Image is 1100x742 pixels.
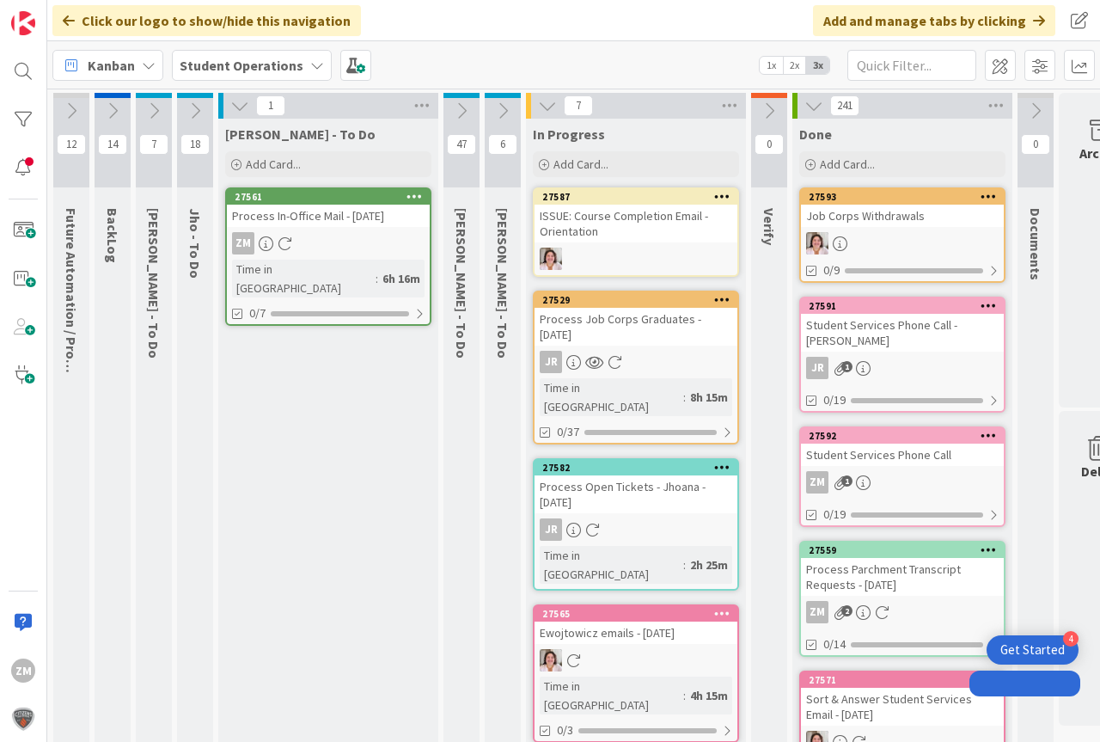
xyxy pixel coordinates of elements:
div: Process Job Corps Graduates - [DATE] [535,308,737,346]
div: ZM [806,601,828,623]
span: Eric - To Do [453,208,470,359]
span: 47 [447,134,476,155]
span: Kanban [88,55,135,76]
span: 0 [1021,134,1050,155]
span: : [376,269,378,288]
span: 3x [806,57,829,74]
div: 27582 [535,460,737,475]
div: 27571 [809,674,1004,686]
span: : [683,555,686,574]
div: Get Started [1000,641,1065,659]
div: 27582Process Open Tickets - Jhoana - [DATE] [535,460,737,513]
a: 27592Student Services Phone CallZM0/19 [799,426,1005,527]
div: 27565 [542,608,737,620]
div: 2h 25m [686,555,732,574]
span: Verify [761,208,778,245]
img: avatar [11,707,35,731]
div: 27593 [809,191,1004,203]
span: BackLog [104,208,121,263]
div: JR [535,351,737,373]
div: ZM [232,232,254,254]
div: 27529 [542,294,737,306]
div: 27593Job Corps Withdrawals [801,189,1004,227]
img: Visit kanbanzone.com [11,11,35,35]
a: 27593Job Corps WithdrawalsEW0/9 [799,187,1005,283]
span: 6 [488,134,517,155]
span: 7 [564,95,593,116]
div: 27592Student Services Phone Call [801,428,1004,466]
div: 27565Ewojtowicz emails - [DATE] [535,606,737,644]
div: JR [806,357,828,379]
div: Ewojtowicz emails - [DATE] [535,622,737,644]
div: ZM [806,471,828,494]
div: JR [540,518,562,541]
div: Add and manage tabs by clicking [813,5,1055,36]
div: 27593 [801,189,1004,205]
span: 1 [841,361,852,372]
div: Job Corps Withdrawals [801,205,1004,227]
div: 27559Process Parchment Transcript Requests - [DATE] [801,543,1004,596]
div: EW [535,649,737,671]
span: Future Automation / Process Building [63,208,80,442]
img: EW [540,248,562,270]
div: 27587ISSUE: Course Completion Email - Orientation [535,189,737,242]
div: Time in [GEOGRAPHIC_DATA] [232,260,376,297]
div: 4 [1063,631,1079,647]
span: 14 [98,134,127,155]
span: 2 [841,605,852,616]
div: 6h 16m [378,269,425,288]
img: EW [540,649,562,671]
div: ZM [801,471,1004,494]
div: 27587 [535,189,737,205]
div: 27529 [535,292,737,308]
span: Documents [1027,208,1044,280]
img: EW [806,232,828,254]
div: JR [535,518,737,541]
span: Add Card... [820,156,875,172]
span: Done [799,126,832,143]
span: 2x [783,57,806,74]
span: 1 [256,95,285,116]
span: 0/19 [823,391,846,409]
div: ZM [11,659,35,683]
a: 27582Process Open Tickets - Jhoana - [DATE]JRTime in [GEOGRAPHIC_DATA]:2h 25m [533,458,739,591]
div: 4h 15m [686,686,732,705]
div: 27571Sort & Answer Student Services Email - [DATE] [801,672,1004,726]
div: Time in [GEOGRAPHIC_DATA] [540,378,683,416]
div: 27591Student Services Phone Call - [PERSON_NAME] [801,298,1004,352]
div: 27561 [235,191,430,203]
span: : [683,686,686,705]
div: 27559 [801,543,1004,558]
span: Zaida - To Do [225,126,376,143]
div: Student Services Phone Call [801,444,1004,466]
span: 241 [830,95,859,116]
span: 0/37 [557,423,579,441]
div: 27591 [809,300,1004,312]
div: 27561Process In-Office Mail - [DATE] [227,189,430,227]
div: 27565 [535,606,737,622]
span: 0/3 [557,721,573,739]
span: 0/9 [823,261,840,279]
div: ZM [227,232,430,254]
div: JR [801,357,1004,379]
div: Process In-Office Mail - [DATE] [227,205,430,227]
span: Add Card... [553,156,608,172]
span: 0/7 [249,304,266,322]
b: Student Operations [180,57,303,74]
span: 0 [755,134,784,155]
span: Jho - To Do [186,208,204,279]
input: Quick Filter... [847,50,976,81]
span: In Progress [533,126,605,143]
span: 1 [841,475,852,487]
div: Student Services Phone Call - [PERSON_NAME] [801,314,1004,352]
a: 27591Student Services Phone Call - [PERSON_NAME]JR0/19 [799,297,1005,413]
span: Amanda - To Do [494,208,511,359]
div: ISSUE: Course Completion Email - Orientation [535,205,737,242]
div: 27587 [542,191,737,203]
div: Sort & Answer Student Services Email - [DATE] [801,688,1004,726]
span: : [683,388,686,407]
div: 27582 [542,462,737,474]
a: 27587ISSUE: Course Completion Email - OrientationEW [533,187,739,277]
span: 0/14 [823,635,846,653]
span: 18 [180,134,210,155]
